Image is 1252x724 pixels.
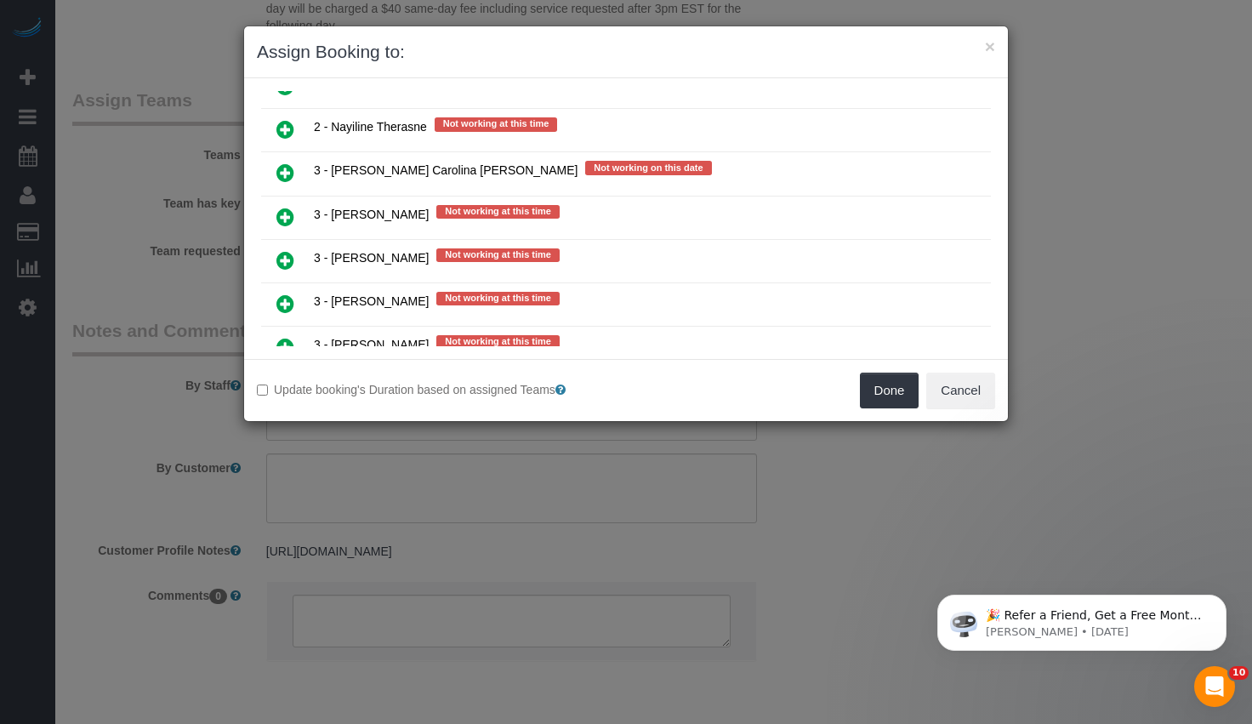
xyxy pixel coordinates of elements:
[436,335,560,349] span: Not working at this time
[257,381,613,398] label: Update booking's Duration based on assigned Teams
[314,338,429,351] span: 3 - [PERSON_NAME]
[314,121,427,134] span: 2 - Nayiline Therasne
[436,205,560,219] span: Not working at this time
[436,292,560,305] span: Not working at this time
[314,294,429,308] span: 3 - [PERSON_NAME]
[860,373,919,408] button: Done
[314,251,429,265] span: 3 - [PERSON_NAME]
[912,559,1252,678] iframe: Intercom notifications message
[314,77,429,91] span: 2 - [PERSON_NAME]
[926,373,995,408] button: Cancel
[985,37,995,55] button: ×
[314,208,429,221] span: 3 - [PERSON_NAME]
[257,385,268,396] input: Update booking's Duration based on assigned Teams
[314,164,578,178] span: 3 - [PERSON_NAME] Carolina [PERSON_NAME]
[435,117,558,131] span: Not working at this time
[585,161,711,174] span: Not working on this date
[257,39,995,65] h3: Assign Booking to:
[1194,666,1235,707] iframe: Intercom live chat
[436,248,560,262] span: Not working at this time
[1229,666,1249,680] span: 10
